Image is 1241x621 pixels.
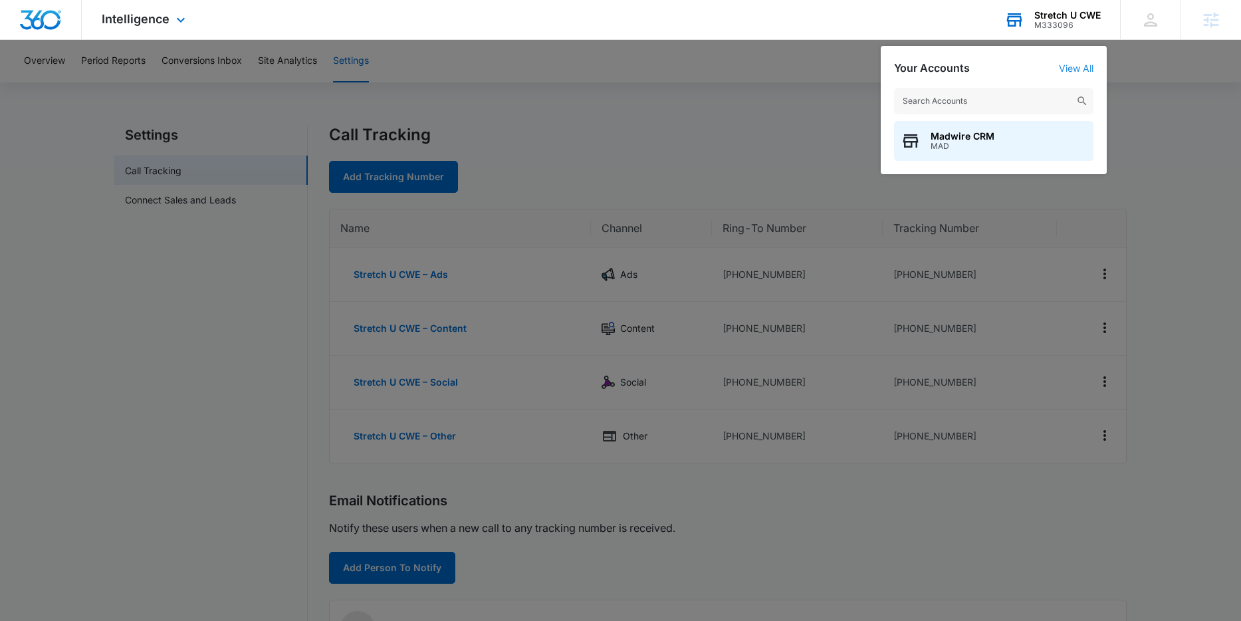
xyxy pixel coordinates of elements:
[894,62,970,74] h2: Your Accounts
[894,121,1093,161] button: Madwire CRMMAD
[1059,62,1093,74] a: View All
[931,142,994,151] span: MAD
[102,12,169,26] span: Intelligence
[931,131,994,142] span: Madwire CRM
[1034,21,1101,30] div: account id
[1034,10,1101,21] div: account name
[894,88,1093,114] input: Search Accounts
